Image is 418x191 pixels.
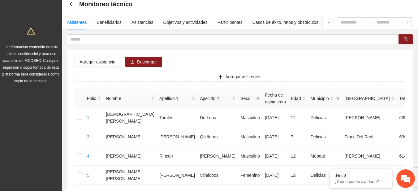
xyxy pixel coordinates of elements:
td: Rincon [157,146,197,166]
td: Meoqui [308,146,342,166]
td: [PERSON_NAME] [103,127,157,146]
td: Delicias [308,127,342,146]
td: 12 [288,166,308,185]
td: Masculino [238,108,262,127]
a: 3 [87,134,89,139]
td: Quiñonez [197,127,238,146]
span: to [369,20,374,25]
span: warning [27,27,35,35]
td: De Luna [197,108,238,127]
th: Edad [288,89,308,108]
span: Sexo [240,95,254,102]
div: Back [69,2,74,7]
td: Masculino [238,146,262,166]
span: [GEOGRAPHIC_DATA] [345,95,390,102]
div: Chatee con nosotros ahora [32,32,104,40]
div: Casos de éxito, retos y obstáculos [252,19,318,26]
span: Descargar [137,59,157,65]
span: filter [335,94,341,103]
span: Agregar asistencia [80,59,115,65]
button: ellipsis [323,15,337,29]
span: La información contenida en este sitio es confidencial y para uso exclusivo de FICOSEC. Cualquier... [2,45,60,83]
button: Agregar asistencia [75,57,120,67]
td: Delicias [308,108,342,127]
td: Femenino [238,166,262,185]
span: Edad [291,95,301,102]
span: plus [218,75,223,80]
th: Apellido 1 [157,89,197,108]
td: Villalobos [197,166,238,185]
td: [PERSON_NAME] [157,166,197,185]
div: Asistentes [67,19,87,26]
div: Objetivos y actividades [163,19,208,26]
th: Colonia [342,89,397,108]
span: arrow-left [69,2,74,7]
textarea: Escriba su mensaje y pulse “Intro” [3,126,118,148]
div: Participantes [218,19,243,26]
a: 5 [87,173,89,178]
span: Agregar asistentes [225,73,261,80]
td: [PERSON_NAME] [157,127,197,146]
th: Nombre [103,89,157,108]
span: filter [256,97,260,100]
td: Masculino [238,127,262,146]
th: Folio [84,89,103,108]
span: Apellido 2 [200,95,231,102]
span: Estamos en línea. [36,61,85,124]
div: Beneficiarios [97,19,122,26]
td: [DATE] [262,166,288,185]
span: download [130,60,135,65]
td: [DEMOGRAPHIC_DATA][PERSON_NAME] [103,108,157,127]
div: Asistencias [131,19,153,26]
td: 7 [288,127,308,146]
span: Nombre [106,95,150,102]
p: ¿Cómo puedo ayudarte? [334,179,387,184]
div: Minimizar ventana de chat en vivo [101,3,116,18]
td: Fracc Del Real [342,127,397,146]
th: Municipio [308,89,342,108]
td: [PERSON_NAME] [342,166,397,185]
span: swap-right [369,20,374,25]
td: [PERSON_NAME] [PERSON_NAME] [103,166,157,185]
span: filter [336,97,340,100]
td: [DATE] [262,108,288,127]
td: Torales [157,108,197,127]
button: downloadDescargar [125,57,162,67]
th: Fecha de nacimiento [262,89,288,108]
td: [PERSON_NAME] [342,108,397,127]
td: 12 [288,146,308,166]
div: ¡Hola! [334,173,387,178]
button: plusAgregar asistentes [75,72,405,82]
span: search [403,37,408,42]
span: Folio [87,95,96,102]
td: [PERSON_NAME] [197,146,238,166]
a: 1 [87,115,89,120]
span: Apellido 1 [159,95,190,102]
td: Delicias [308,166,342,185]
td: [PERSON_NAME] [103,146,157,166]
th: Apellido 2 [197,89,238,108]
a: 4 [87,154,89,158]
span: ellipsis [328,20,332,24]
td: [PERSON_NAME] [342,146,397,166]
button: search [399,34,413,44]
span: filter [255,94,261,103]
td: [DATE] [262,146,288,166]
span: Municipio [311,95,329,102]
td: [DATE] [262,127,288,146]
td: 12 [288,108,308,127]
